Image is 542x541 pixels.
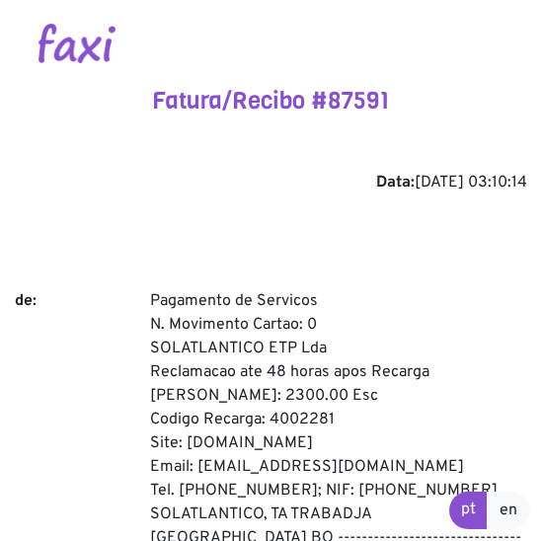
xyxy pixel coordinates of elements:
[15,87,527,116] h4: Fatura/Recibo #87591
[15,291,37,311] b: de:
[15,171,527,194] div: [DATE] 03:10:14
[449,492,488,529] a: pt
[487,492,530,529] a: en
[376,173,415,193] b: Data:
